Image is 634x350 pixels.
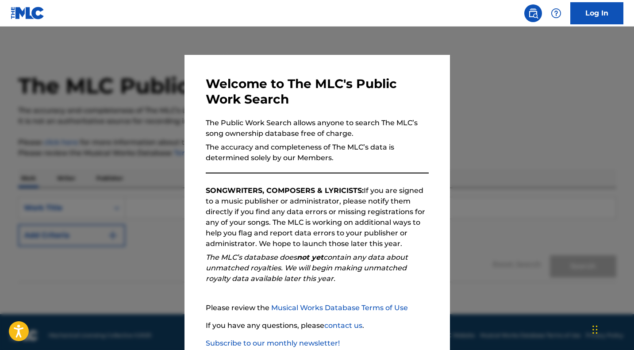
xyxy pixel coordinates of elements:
a: contact us [324,321,362,330]
img: help [551,8,561,19]
a: Musical Works Database Terms of Use [271,304,408,312]
div: Help [547,4,565,22]
a: Subscribe to our monthly newsletter! [206,339,340,347]
a: Log In [570,2,623,24]
div: Drag [592,316,598,343]
p: If you are signed to a music publisher or administrator, please notify them directly if you find ... [206,185,429,249]
img: search [528,8,538,19]
p: The Public Work Search allows anyone to search The MLC’s song ownership database free of charge. [206,118,429,139]
p: If you have any questions, please . [206,320,429,331]
iframe: Chat Widget [590,308,634,350]
p: The accuracy and completeness of The MLC’s data is determined solely by our Members. [206,142,429,163]
strong: SONGWRITERS, COMPOSERS & LYRICISTS: [206,186,364,195]
h3: Welcome to The MLC's Public Work Search [206,76,429,107]
p: Please review the [206,303,429,313]
a: Public Search [524,4,542,22]
strong: not yet [297,253,323,262]
em: The MLC’s database does contain any data about unmatched royalties. We will begin making unmatche... [206,253,408,283]
img: MLC Logo [11,7,45,19]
